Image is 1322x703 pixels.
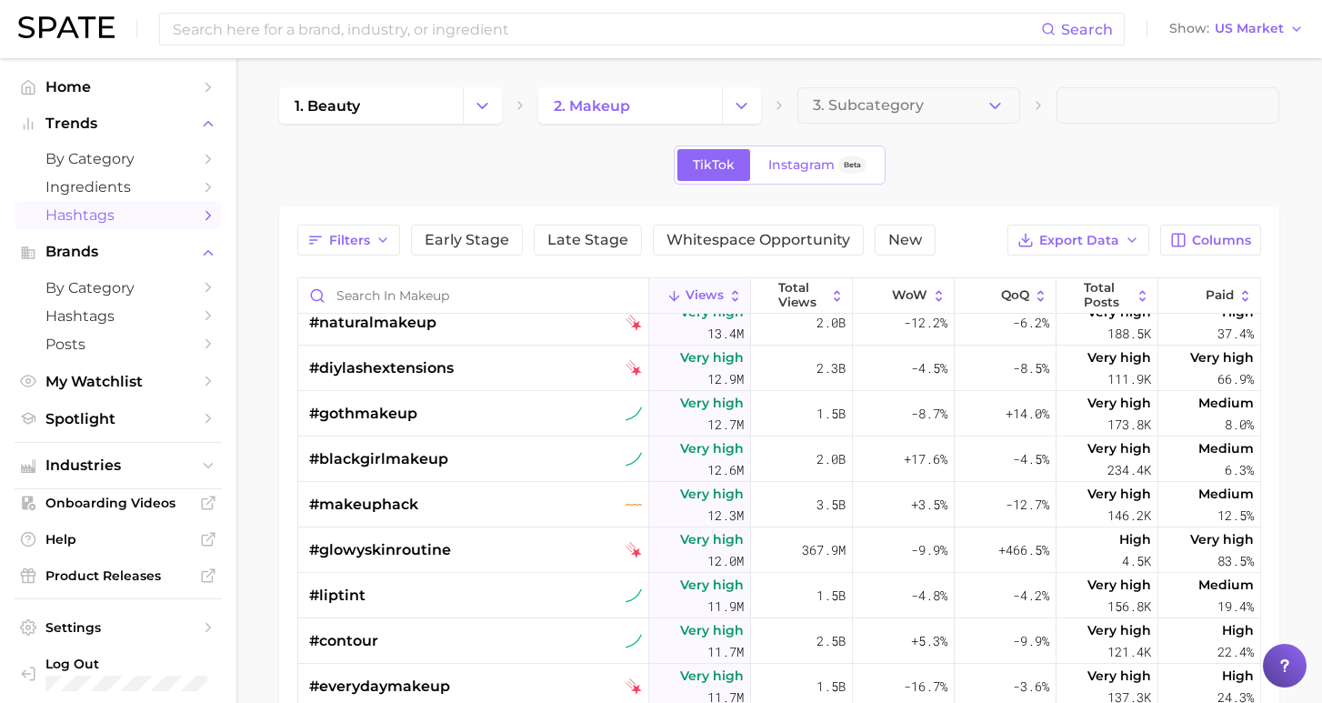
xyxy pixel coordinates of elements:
[1222,619,1254,641] span: High
[998,539,1049,561] span: +466.5%
[666,233,850,247] span: Whitespace Opportunity
[45,495,191,511] span: Onboarding Videos
[45,150,191,167] span: by Category
[816,312,846,334] span: 2.0b
[309,357,454,379] span: #diylashextensions
[626,315,642,331] img: tiktok falling star
[298,437,1260,482] button: #blackgirlmakeuptiktok sustained riserVery high12.6m2.0b+17.6%-4.5%Very high234.4kMedium6.3%
[45,279,191,296] span: by Category
[1087,437,1151,459] span: Very high
[309,448,448,470] span: #blackgirlmakeup
[45,178,191,196] span: Ingredients
[15,367,222,396] a: My Watchlist
[797,87,1020,124] button: 3. Subcategory
[329,233,370,248] span: Filters
[626,678,642,695] img: tiktok falling star
[904,448,947,470] span: +17.6%
[1198,483,1254,505] span: Medium
[15,405,222,433] a: Spotlight
[1087,392,1151,414] span: Very high
[693,157,735,173] span: TikTok
[1160,225,1261,256] button: Columns
[1122,550,1151,572] span: 4.5k
[707,641,744,663] span: 11.7m
[15,145,222,173] a: by Category
[911,539,947,561] span: -9.9%
[15,110,222,137] button: Trends
[680,665,744,687] span: Very high
[649,278,751,314] button: Views
[707,368,744,390] span: 12.9m
[309,676,450,698] span: #everydaymakeup
[892,288,927,303] span: WoW
[18,16,115,38] img: SPATE
[626,633,642,649] img: tiktok sustained riser
[816,676,846,698] span: 1.5b
[309,585,366,607] span: #liptint
[1215,24,1284,34] span: US Market
[680,392,744,414] span: Very high
[309,630,378,652] span: #contour
[707,459,744,481] span: 12.6m
[904,312,947,334] span: -12.2%
[707,596,744,618] span: 11.9m
[626,542,642,558] img: tiktok falling star
[911,585,947,607] span: -4.8%
[1217,641,1254,663] span: 22.4%
[1013,312,1049,334] span: -6.2%
[45,336,191,353] span: Posts
[425,233,509,247] span: Early Stage
[626,588,642,604] img: tiktok sustained riser
[626,451,642,467] img: tiktok sustained riser
[816,357,846,379] span: 2.3b
[680,346,744,368] span: Very high
[680,574,744,596] span: Very high
[15,238,222,266] button: Brands
[45,567,191,584] span: Product Releases
[911,357,947,379] span: -4.5%
[309,403,417,425] span: #gothmakeup
[1107,459,1151,481] span: 234.4k
[1084,281,1131,309] span: Total Posts
[15,73,222,101] a: Home
[1006,403,1049,425] span: +14.0%
[45,373,191,390] span: My Watchlist
[298,527,1260,573] button: #glowyskinroutinetiktok falling starVery high12.0m367.9m-9.9%+466.5%High4.5kVery high83.5%
[1107,505,1151,527] span: 146.2k
[1190,346,1254,368] span: Very high
[911,403,947,425] span: -8.7%
[15,201,222,229] a: Hashtags
[1007,225,1149,256] button: Export Data
[722,87,761,124] button: Change Category
[1169,24,1209,34] span: Show
[309,539,451,561] span: #glowyskinroutine
[45,619,191,636] span: Settings
[680,619,744,641] span: Very high
[751,278,853,314] button: Total Views
[816,494,846,516] span: 3.5b
[298,618,1260,664] button: #contourtiktok sustained riserVery high11.7m2.5b+5.3%-9.9%Very high121.4kHigh22.4%
[1107,368,1151,390] span: 111.9k
[816,630,846,652] span: 2.5b
[45,457,191,474] span: Industries
[298,346,1260,391] button: #diylashextensionstiktok falling starVery high12.9m2.3b-4.5%-8.5%Very high111.9kVery high66.9%
[298,391,1260,437] button: #gothmakeuptiktok sustained riserVery high12.7m1.5b-8.7%+14.0%Very high173.8kMedium8.0%
[279,87,463,124] a: 1. beauty
[1119,528,1151,550] span: High
[686,288,724,303] span: Views
[816,585,846,607] span: 1.5b
[309,312,436,334] span: #naturalmakeup
[1192,233,1251,248] span: Columns
[45,115,191,132] span: Trends
[911,630,947,652] span: +5.3%
[816,403,846,425] span: 1.5b
[911,494,947,516] span: +3.5%
[707,550,744,572] span: 12.0m
[1198,574,1254,596] span: Medium
[626,360,642,377] img: tiktok falling star
[15,614,222,641] a: Settings
[1013,585,1049,607] span: -4.2%
[15,173,222,201] a: Ingredients
[626,406,642,422] img: tiktok sustained riser
[1087,574,1151,596] span: Very high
